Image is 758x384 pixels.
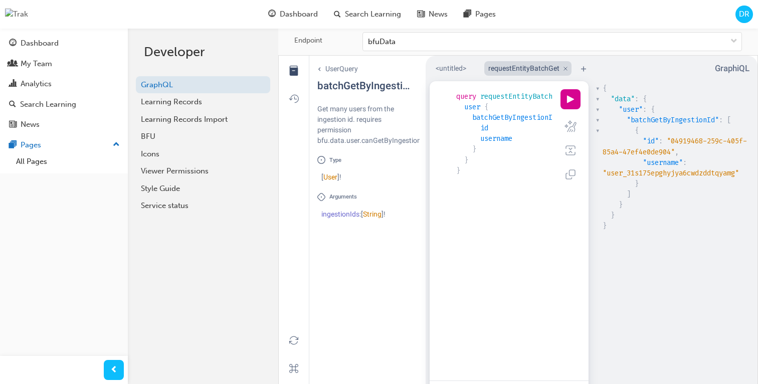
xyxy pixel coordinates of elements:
[484,61,559,76] button: requestEntityBatchGet
[9,39,17,48] span: guage-icon
[4,136,124,154] button: Pages
[643,94,647,104] span: {
[260,4,326,25] a: guage-iconDashboard
[317,78,412,94] div: batchGetByIngestionId
[136,111,270,128] a: Learning Records Import
[141,165,265,177] div: Viewer Permissions
[4,32,124,136] button: DashboardMy TeamAnalyticsSearch LearningNews
[659,136,663,146] span: :
[110,364,118,376] span: prev-icon
[4,55,124,73] a: My Team
[739,9,749,20] span: DR
[4,95,124,114] a: Search Learning
[683,158,687,167] span: :
[464,8,471,21] span: pages-icon
[643,136,659,146] span: "id"
[727,115,731,125] span: [
[21,78,52,90] div: Analytics
[12,154,124,169] a: All Pages
[432,61,466,76] button: <untitled>
[4,115,124,134] a: News
[5,9,28,20] img: Trak
[715,63,749,73] a: GraphiQL
[321,210,359,218] span: ingestionIds
[560,116,581,136] button: Prettify query (Shift-Ctrl-P)
[136,93,270,111] a: Learning Records
[136,180,270,198] a: Style Guide
[9,60,17,69] span: people-icon
[21,38,59,49] div: Dashboard
[480,134,512,143] span: username
[560,89,581,372] div: Editor Commands
[136,162,270,180] a: Viewer Permissions
[345,9,401,20] span: Search Learning
[9,80,17,89] span: chart-icon
[635,94,639,104] span: :
[317,156,412,164] div: Type
[627,189,631,199] span: ]
[9,100,16,109] span: search-icon
[619,200,623,210] span: }
[456,92,476,101] span: query
[480,92,564,101] span: requestEntityBatchGet
[141,114,265,125] div: Learning Records Import
[635,179,639,188] span: }
[321,172,412,182] div: [ ] !
[317,64,412,74] a: Go back to UserQuery
[21,119,40,130] div: News
[141,200,265,212] div: Service status
[472,113,556,122] span: batchGetByIngestionId
[113,138,120,151] span: up-icon
[321,210,386,218] span: : [ ] !
[426,55,596,82] ul: Select active operation
[560,140,581,160] button: Merge fragments into query (Shift-Ctrl-M)
[464,102,480,112] span: user
[144,44,262,60] h2: Developer
[635,126,639,135] span: {
[363,210,382,218] a: String
[719,115,723,125] span: :
[643,158,683,167] span: "username"
[317,64,412,220] section: Documentation Explorer
[603,84,607,93] span: {
[603,221,607,231] span: }
[20,99,76,110] div: Search Learning
[136,76,270,94] a: GraphQL
[430,81,589,381] section: Query Editor
[651,105,655,114] span: {
[417,8,425,21] span: news-icon
[737,63,739,73] em: i
[141,183,265,195] div: Style Guide
[603,168,739,178] span: "user_31s175epghyjya6cwdzddtqyamg"
[429,9,448,20] span: News
[283,60,305,82] button: Hide Documentation Explorer
[603,136,747,156] span: "04919468-259c-405f-85a4-47ef4e0de904"
[326,4,409,25] a: search-iconSearch Learning
[730,35,737,48] span: down-icon
[21,58,52,70] div: My Team
[611,211,615,220] span: }
[735,6,753,23] button: DR
[484,102,488,112] span: {
[560,164,581,184] button: Copy query (Shift-Ctrl-C)
[559,61,572,76] button: Close Tab
[323,173,337,181] a: User
[9,120,17,129] span: news-icon
[141,148,265,160] div: Icons
[456,166,460,175] span: }
[317,104,412,146] p: Get many users from the ingestion id. requires permission bfu.data.user.canGetByIngestionId
[675,147,679,157] span: ,
[268,8,276,21] span: guage-icon
[280,9,318,20] span: Dashboard
[578,63,590,75] button: Add tab
[4,34,124,53] a: Dashboard
[317,193,412,201] div: Arguments
[560,89,581,109] button: Execute query (Ctrl-Enter)
[334,8,341,21] span: search-icon
[283,329,305,351] button: Re-fetch GraphQL schema
[464,155,468,165] span: }
[136,128,270,145] a: BFU
[475,9,496,20] span: Pages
